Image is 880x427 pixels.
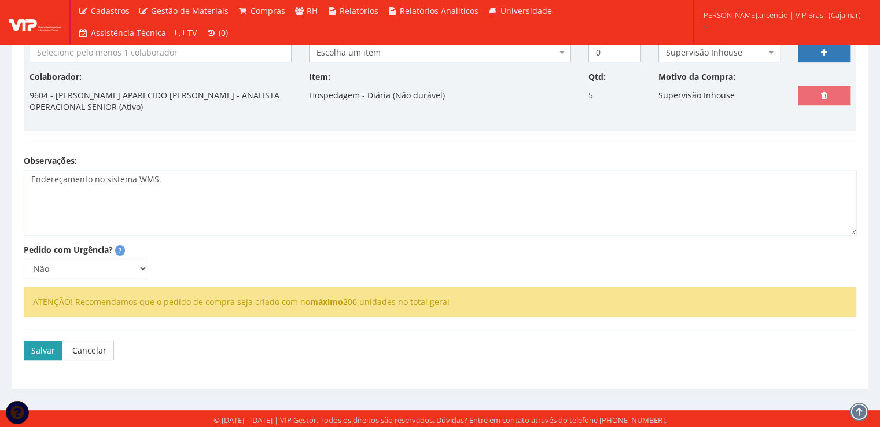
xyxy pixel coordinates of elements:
[658,86,735,105] p: Supervisão Inhouse
[666,47,767,58] span: Supervisão Inhouse
[24,244,113,256] label: Pedido com Urgência?
[658,71,735,83] label: Motivo da Compra:
[701,9,861,21] span: [PERSON_NAME].arcencio | VIP Brasil (Cajamar)
[30,86,292,117] p: 9604 - [PERSON_NAME] APARECIDO [PERSON_NAME] - ANALISTA OPERACIONAL SENIOR (Ativo)
[65,341,114,360] a: Cancelar
[115,245,125,256] span: Pedidos marcados como urgentes serão destacados com uma tarja vermelha e terão seu motivo de urgê...
[30,71,82,83] label: Colaborador:
[340,5,378,16] span: Relatórios
[309,71,330,83] label: Item:
[588,71,606,83] label: Qtd:
[9,13,61,31] img: logo
[500,5,552,16] span: Universidade
[201,22,233,44] a: (0)
[400,5,478,16] span: Relatórios Analíticos
[119,246,121,255] strong: ?
[310,296,343,307] strong: máximo
[316,47,557,58] span: Escolha um item
[24,155,77,167] label: Observações:
[171,22,202,44] a: TV
[219,27,228,38] span: (0)
[213,415,667,426] div: © [DATE] - [DATE] | VIP Gestor. Todos os direitos são reservados. Dúvidas? Entre em contato atrav...
[251,5,285,16] span: Compras
[588,86,593,105] p: 5
[658,43,781,62] span: Supervisão Inhouse
[187,27,197,38] span: TV
[309,43,571,62] span: Escolha um item
[309,86,445,105] p: Hospedagem - Diária (Não durável)
[307,5,318,16] span: RH
[151,5,229,16] span: Gestão de Materiais
[91,27,166,38] span: Assistência Técnica
[73,22,171,44] a: Assistência Técnica
[24,341,62,360] button: Salvar
[91,5,130,16] span: Cadastros
[30,43,291,62] input: Selecione pelo menos 1 colaborador
[33,296,847,308] li: ATENÇÃO! Recomendamos que o pedido de compra seja criado com no 200 unidades no total geral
